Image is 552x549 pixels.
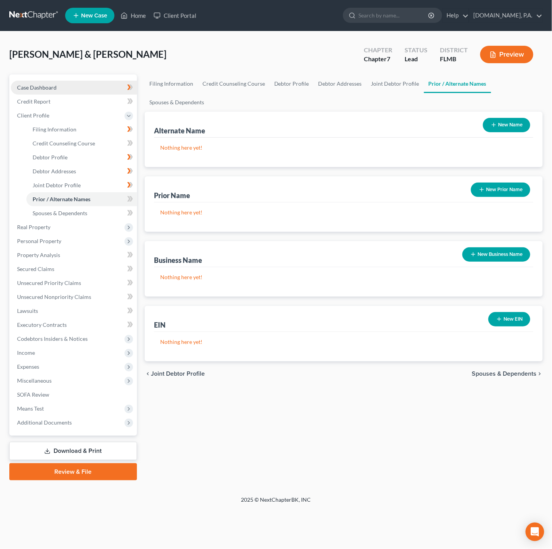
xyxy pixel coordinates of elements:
[9,463,137,480] a: Review & File
[314,74,367,93] a: Debtor Addresses
[26,136,137,150] a: Credit Counseling Course
[405,46,427,55] div: Status
[17,335,88,342] span: Codebtors Insiders & Notices
[358,8,429,22] input: Search by name...
[483,118,530,132] button: New Name
[364,46,392,55] div: Chapter
[17,98,50,105] span: Credit Report
[150,9,200,22] a: Client Portal
[26,192,137,206] a: Prior / Alternate Names
[472,371,543,377] button: Spouses & Dependents chevron_right
[405,55,427,64] div: Lead
[424,74,491,93] a: Prior / Alternate Names
[26,206,137,220] a: Spouses & Dependents
[462,247,530,262] button: New Business Name
[488,312,530,326] button: New EIN
[472,371,536,377] span: Spouses & Dependents
[26,178,137,192] a: Joint Debtor Profile
[33,210,87,216] span: Spouses & Dependents
[17,280,81,286] span: Unsecured Priority Claims
[33,126,76,133] span: Filing Information
[17,321,67,328] span: Executory Contracts
[469,9,542,22] a: [DOMAIN_NAME], P.A.
[17,238,61,244] span: Personal Property
[367,74,424,93] a: Joint Debtor Profile
[11,262,137,276] a: Secured Claims
[17,349,35,356] span: Income
[145,74,198,93] a: Filing Information
[11,388,137,402] a: SOFA Review
[55,496,497,510] div: 2025 © NextChapterBK, INC
[151,371,205,377] span: Joint Debtor Profile
[33,154,67,161] span: Debtor Profile
[17,224,50,230] span: Real Property
[11,81,137,95] a: Case Dashboard
[11,248,137,262] a: Property Analysis
[33,168,76,174] span: Debtor Addresses
[17,252,60,258] span: Property Analysis
[480,46,533,63] button: Preview
[145,371,151,377] i: chevron_left
[17,377,52,384] span: Miscellaneous
[11,276,137,290] a: Unsecured Priority Claims
[17,363,39,370] span: Expenses
[160,209,527,216] p: Nothing here yet!
[9,48,166,60] span: [PERSON_NAME] & [PERSON_NAME]
[270,74,314,93] a: Debtor Profile
[26,164,137,178] a: Debtor Addresses
[117,9,150,22] a: Home
[9,442,137,460] a: Download & Print
[17,293,91,300] span: Unsecured Nonpriority Claims
[145,371,205,377] button: chevron_left Joint Debtor Profile
[11,95,137,109] a: Credit Report
[33,196,90,202] span: Prior / Alternate Names
[364,55,392,64] div: Chapter
[17,419,72,426] span: Additional Documents
[526,523,544,541] div: Open Intercom Messenger
[33,182,81,188] span: Joint Debtor Profile
[81,13,107,19] span: New Case
[11,318,137,332] a: Executory Contracts
[160,144,527,152] p: Nothing here yet!
[17,112,49,119] span: Client Profile
[154,256,202,265] div: Business Name
[160,273,527,281] p: Nothing here yet!
[11,290,137,304] a: Unsecured Nonpriority Claims
[536,371,543,377] i: chevron_right
[145,93,209,112] a: Spouses & Dependents
[17,391,49,398] span: SOFA Review
[17,266,54,272] span: Secured Claims
[154,191,190,200] div: Prior Name
[440,46,468,55] div: District
[154,320,166,330] div: EIN
[443,9,469,22] a: Help
[17,84,57,91] span: Case Dashboard
[471,183,530,197] button: New Prior Name
[26,150,137,164] a: Debtor Profile
[26,123,137,136] a: Filing Information
[17,307,38,314] span: Lawsuits
[440,55,468,64] div: FLMB
[198,74,270,93] a: Credit Counseling Course
[33,140,95,147] span: Credit Counseling Course
[11,304,137,318] a: Lawsuits
[154,126,205,135] div: Alternate Name
[160,338,527,346] p: Nothing here yet!
[17,405,44,412] span: Means Test
[387,55,390,62] span: 7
